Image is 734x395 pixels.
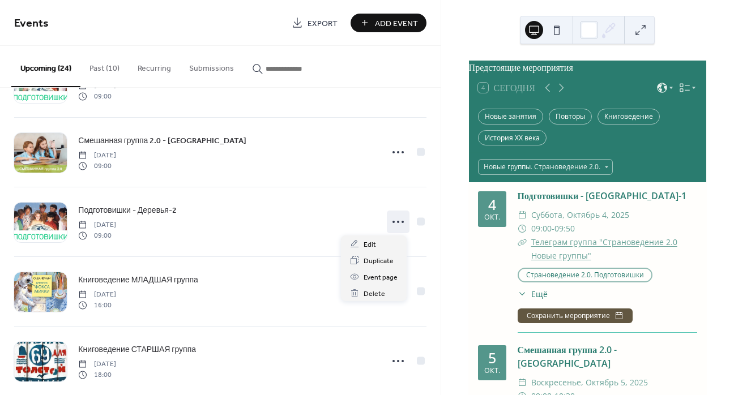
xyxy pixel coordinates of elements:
[11,46,80,87] button: Upcoming (24)
[180,46,243,86] button: Submissions
[78,343,196,356] a: Книговедение СТАРШАЯ группа
[549,109,592,124] div: Повторы
[364,239,376,251] span: Edit
[531,222,552,235] span: 09:00
[283,14,346,32] a: Export
[518,288,548,300] button: ​Ещё
[78,344,196,356] span: Книговедение СТАРШАЯ группа
[518,308,633,323] button: Сохранить мероприятие
[78,230,116,241] span: 09:00
[531,288,548,300] span: Ещё
[518,235,527,249] div: ​
[364,255,394,267] span: Duplicate
[351,14,426,32] button: Add Event
[80,46,129,86] button: Past (10)
[78,273,198,286] a: Книговедение МЛАДШАЯ группа
[552,222,554,235] span: -
[129,46,180,86] button: Recurring
[518,222,527,235] div: ​
[78,151,116,161] span: [DATE]
[488,351,496,365] div: 5
[531,237,677,261] a: Телеграм группа "Страноведение 2.0 Новые группы"
[78,205,177,217] span: Подготовишки - Деревья-2
[518,208,527,222] div: ​
[484,214,500,221] div: окт.
[78,300,116,310] span: 16:00
[78,161,116,171] span: 09:00
[478,109,543,124] div: Новые занятия
[478,130,547,146] div: История XX века
[78,359,116,370] span: [DATE]
[364,272,398,284] span: Event page
[78,370,116,380] span: 18:00
[484,367,500,375] div: окт.
[78,134,246,147] a: Смешанная группа 2.0 - [GEOGRAPHIC_DATA]
[598,109,660,124] div: Книговедение
[78,135,246,147] span: Смешанная группа 2.0 - [GEOGRAPHIC_DATA]
[375,18,418,29] span: Add Event
[78,91,116,101] span: 09:00
[531,208,629,222] span: суббота, октябрь 4, 2025
[518,190,687,202] a: Подготовишки - [GEOGRAPHIC_DATA]-1
[78,290,116,300] span: [DATE]
[531,376,648,389] span: воскресенье, октябрь 5, 2025
[518,288,527,300] div: ​
[554,222,575,235] span: 09:50
[308,18,338,29] span: Export
[469,61,706,74] div: Предстоящие мероприятия
[78,204,177,217] a: Подготовишки - Деревья-2
[364,288,385,300] span: Delete
[78,220,116,230] span: [DATE]
[78,274,198,286] span: Книговедение МЛАДШАЯ группа
[518,376,527,389] div: ​
[518,344,617,370] a: Смешанная группа 2.0 - [GEOGRAPHIC_DATA]
[14,12,49,35] span: Events
[488,197,496,212] div: 4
